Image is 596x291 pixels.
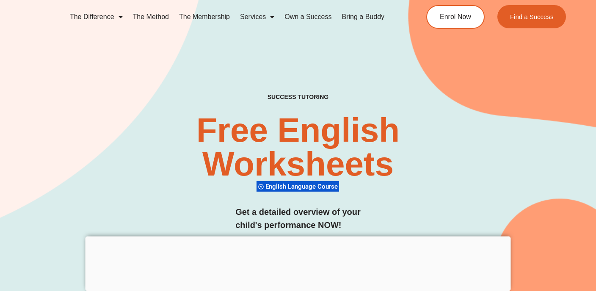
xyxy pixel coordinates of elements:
h4: SUCCESS TUTORING​ [218,93,377,101]
iframe: Advertisement [86,236,511,289]
a: Own a Success [279,7,337,27]
a: The Method [128,7,174,27]
a: The Difference [65,7,128,27]
a: Find a Success [497,5,566,28]
span: English Language Course [265,183,340,190]
a: Services [235,7,279,27]
a: Enrol Now [426,5,485,29]
span: Find a Success [510,14,554,20]
a: The Membership [174,7,235,27]
h2: Free English Worksheets​ [121,113,475,181]
a: Bring a Buddy [337,7,390,27]
div: English Language Course [257,181,339,192]
h3: Get a detailed overview of your child's performance NOW! [235,206,361,232]
nav: Menu [65,7,396,27]
span: Enrol Now [440,14,471,20]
